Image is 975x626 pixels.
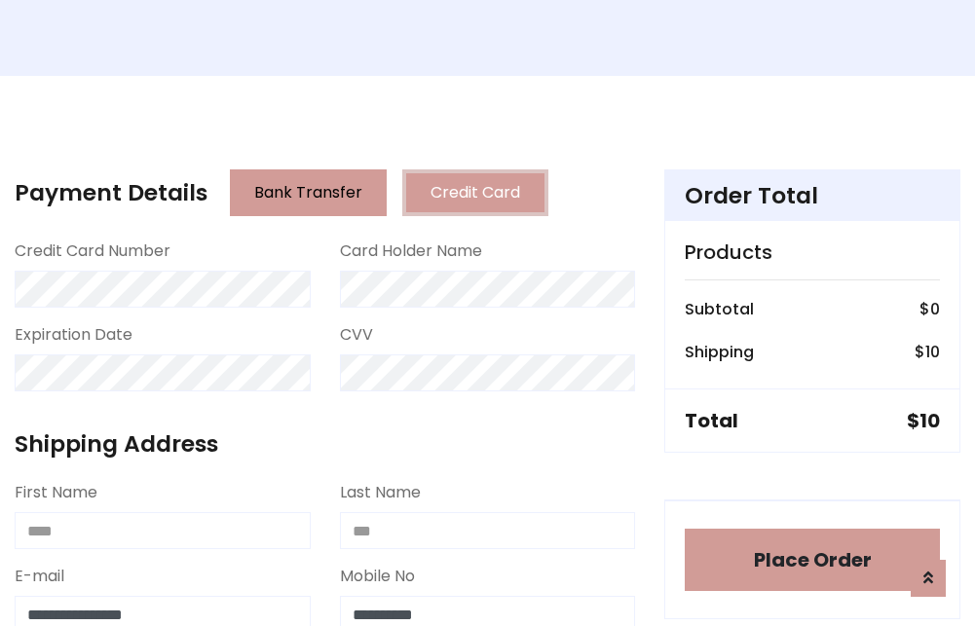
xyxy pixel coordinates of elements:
[685,300,754,318] h6: Subtotal
[15,239,170,263] label: Credit Card Number
[915,343,940,361] h6: $
[15,179,207,206] h4: Payment Details
[685,409,738,432] h5: Total
[15,430,635,458] h4: Shipping Address
[340,565,415,588] label: Mobile No
[925,341,940,363] span: 10
[15,565,64,588] label: E-mail
[685,529,940,591] button: Place Order
[907,409,940,432] h5: $
[15,481,97,504] label: First Name
[230,169,387,216] button: Bank Transfer
[340,239,482,263] label: Card Holder Name
[15,323,132,347] label: Expiration Date
[685,240,940,264] h5: Products
[685,343,754,361] h6: Shipping
[340,481,421,504] label: Last Name
[402,169,548,216] button: Credit Card
[685,182,940,209] h4: Order Total
[919,300,940,318] h6: $
[930,298,940,320] span: 0
[919,407,940,434] span: 10
[340,323,373,347] label: CVV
